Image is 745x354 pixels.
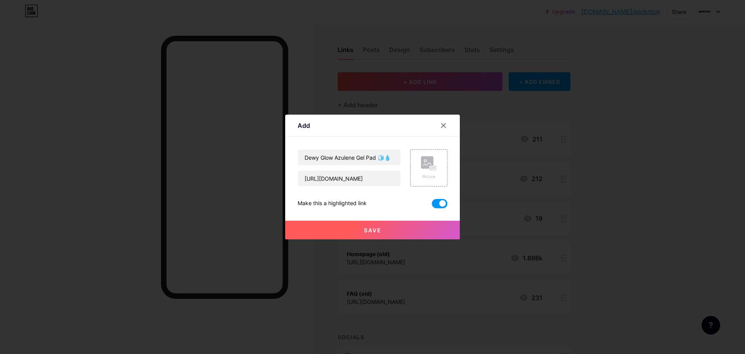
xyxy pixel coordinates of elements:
[421,174,437,180] div: Picture
[364,227,381,234] span: Save
[298,199,367,208] div: Make this a highlighted link
[298,121,310,130] div: Add
[298,150,400,165] input: Title
[298,171,400,186] input: URL
[285,221,460,239] button: Save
